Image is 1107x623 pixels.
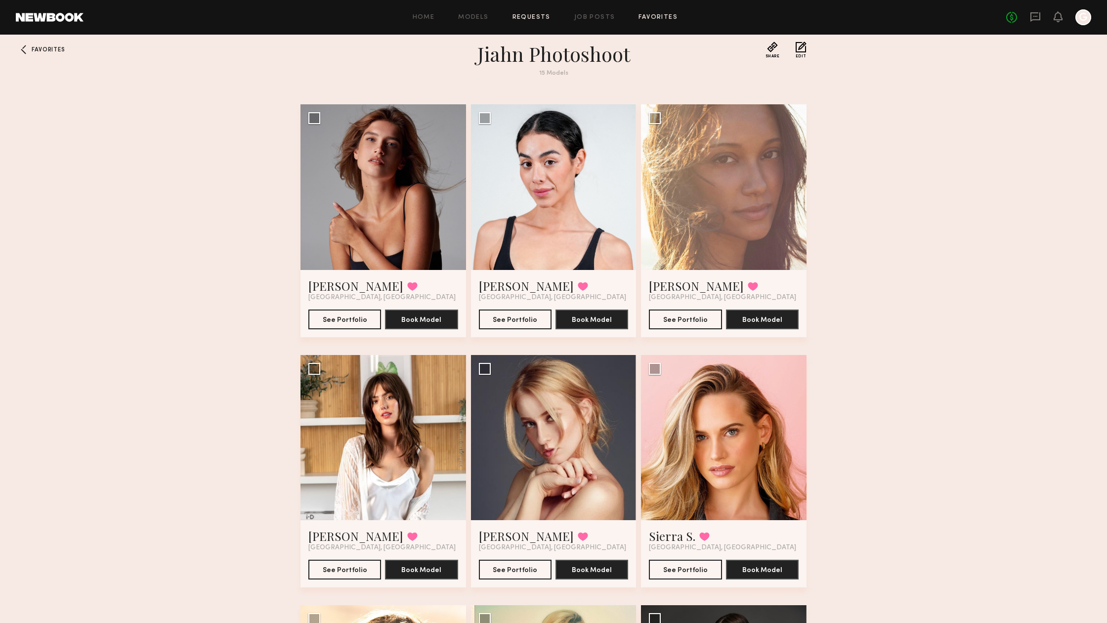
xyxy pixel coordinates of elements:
[726,315,799,323] a: Book Model
[479,310,552,329] button: See Portfolio
[726,560,799,579] button: Book Model
[385,560,458,579] button: Book Model
[385,565,458,574] a: Book Model
[649,528,695,544] a: Sierra S.
[376,42,731,66] h1: Jiahn Photoshoot
[649,560,722,579] button: See Portfolio
[726,565,799,574] a: Book Model
[479,294,626,302] span: [GEOGRAPHIC_DATA], [GEOGRAPHIC_DATA]
[308,310,381,329] button: See Portfolio
[555,560,628,579] button: Book Model
[376,70,731,77] div: 15 Models
[32,47,65,53] span: Favorites
[479,528,574,544] a: [PERSON_NAME]
[555,565,628,574] a: Book Model
[649,310,722,329] button: See Portfolio
[649,278,744,294] a: [PERSON_NAME]
[479,560,552,579] button: See Portfolio
[458,14,488,21] a: Models
[385,315,458,323] a: Book Model
[308,278,403,294] a: [PERSON_NAME]
[16,42,32,57] a: Favorites
[796,42,807,58] button: Edit
[574,14,615,21] a: Job Posts
[479,278,574,294] a: [PERSON_NAME]
[726,310,799,329] button: Book Model
[385,310,458,329] button: Book Model
[479,544,626,552] span: [GEOGRAPHIC_DATA], [GEOGRAPHIC_DATA]
[649,544,796,552] span: [GEOGRAPHIC_DATA], [GEOGRAPHIC_DATA]
[766,54,780,58] span: Share
[413,14,435,21] a: Home
[555,310,628,329] button: Book Model
[308,294,456,302] span: [GEOGRAPHIC_DATA], [GEOGRAPHIC_DATA]
[555,315,628,323] a: Book Model
[1075,9,1091,25] a: G
[512,14,551,21] a: Requests
[308,528,403,544] a: [PERSON_NAME]
[796,54,807,58] span: Edit
[639,14,678,21] a: Favorites
[308,544,456,552] span: [GEOGRAPHIC_DATA], [GEOGRAPHIC_DATA]
[308,560,381,579] button: See Portfolio
[766,42,780,58] button: Share
[649,294,796,302] span: [GEOGRAPHIC_DATA], [GEOGRAPHIC_DATA]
